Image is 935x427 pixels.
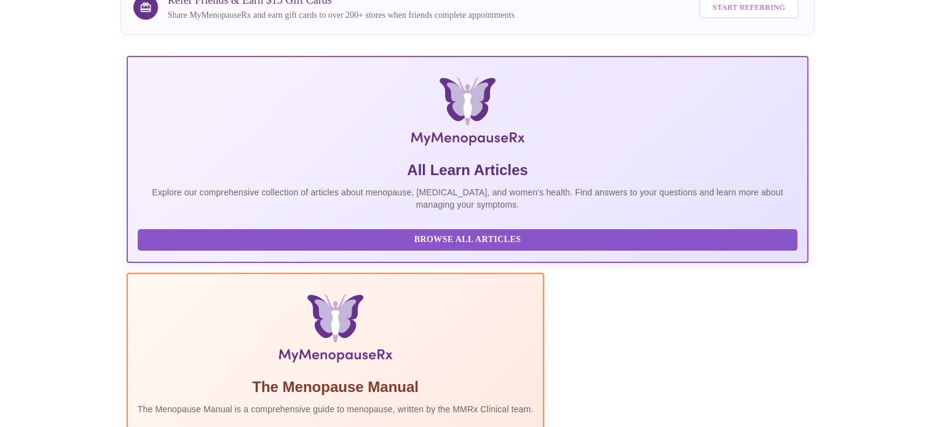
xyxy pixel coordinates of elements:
p: Share MyMenopauseRx and earn gift cards to over 200+ stores when friends complete appointments [168,9,515,22]
a: Browse All Articles [138,233,801,244]
span: Start Referring [712,1,785,15]
span: Browse All Articles [150,232,786,248]
img: Menopause Manual [200,294,470,367]
h5: All Learn Articles [138,160,798,180]
h5: The Menopause Manual [138,377,534,397]
p: The Menopause Manual is a comprehensive guide to menopause, written by the MMRx Clinical team. [138,403,534,415]
p: Explore our comprehensive collection of articles about menopause, [MEDICAL_DATA], and women's hea... [138,186,798,211]
img: MyMenopauseRx Logo [240,77,695,151]
button: Browse All Articles [138,229,798,251]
